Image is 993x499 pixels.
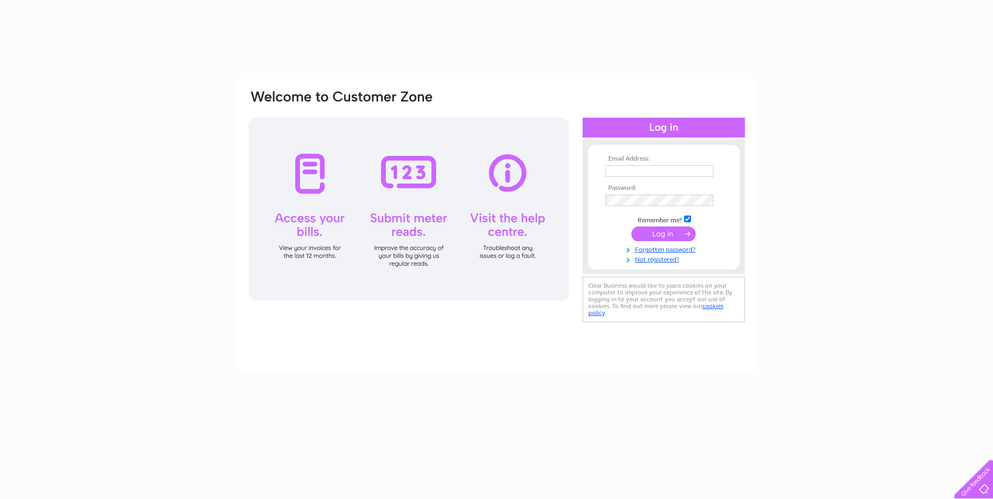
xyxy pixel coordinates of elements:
[603,185,724,192] th: Password:
[603,155,724,163] th: Email Address:
[603,214,724,224] td: Remember me?
[631,226,696,241] input: Submit
[606,244,724,254] a: Forgotten password?
[583,277,745,322] div: Clear Business would like to place cookies on your computer to improve your experience of the sit...
[588,302,723,316] a: cookies policy
[606,254,724,264] a: Not registered?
